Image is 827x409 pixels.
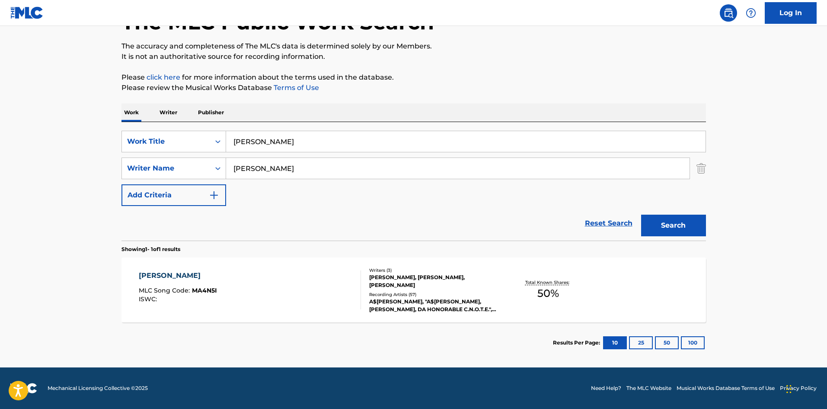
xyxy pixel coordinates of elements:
[121,83,706,93] p: Please review the Musical Works Database
[581,214,637,233] a: Reset Search
[720,4,737,22] a: Public Search
[127,163,205,174] div: Writer Name
[780,384,817,392] a: Privacy Policy
[209,190,219,200] img: 9d2ae6d4665cec9f34b9.svg
[121,245,180,253] p: Showing 1 - 1 of 1 results
[786,376,792,402] div: Drag
[157,103,180,122] p: Writer
[369,291,500,298] div: Recording Artists ( 57 )
[369,274,500,289] div: [PERSON_NAME], [PERSON_NAME], [PERSON_NAME]
[537,286,559,301] span: 50 %
[121,131,706,241] form: Search Form
[681,336,705,349] button: 100
[742,4,760,22] div: Help
[272,84,319,92] a: Terms of Use
[121,184,226,206] button: Add Criteria
[121,103,141,122] p: Work
[677,384,775,392] a: Musical Works Database Terms of Use
[723,8,734,18] img: search
[784,367,827,409] iframe: Chat Widget
[369,267,500,274] div: Writers ( 3 )
[139,271,217,281] div: [PERSON_NAME]
[626,384,671,392] a: The MLC Website
[121,41,706,52] p: The accuracy and completeness of The MLC's data is determined solely by our Members.
[195,103,227,122] p: Publisher
[696,158,706,179] img: Delete Criterion
[553,339,602,347] p: Results Per Page:
[655,336,679,349] button: 50
[603,336,627,349] button: 10
[121,258,706,322] a: [PERSON_NAME]MLC Song Code:MA4N5IISWC:Writers (3)[PERSON_NAME], [PERSON_NAME], [PERSON_NAME]Recor...
[127,136,205,147] div: Work Title
[147,73,180,81] a: click here
[369,298,500,313] div: A$[PERSON_NAME], "A$[PERSON_NAME], [PERSON_NAME], DA HONORABLE C.N.O.T.E.", A$[PERSON_NAME], A$[P...
[48,384,148,392] span: Mechanical Licensing Collective © 2025
[591,384,621,392] a: Need Help?
[765,2,817,24] a: Log In
[641,215,706,236] button: Search
[139,295,159,303] span: ISWC :
[121,72,706,83] p: Please for more information about the terms used in the database.
[525,279,572,286] p: Total Known Shares:
[139,287,192,294] span: MLC Song Code :
[192,287,217,294] span: MA4N5I
[629,336,653,349] button: 25
[10,383,37,393] img: logo
[10,6,44,19] img: MLC Logo
[746,8,756,18] img: help
[121,52,706,62] p: It is not an authoritative source for recording information.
